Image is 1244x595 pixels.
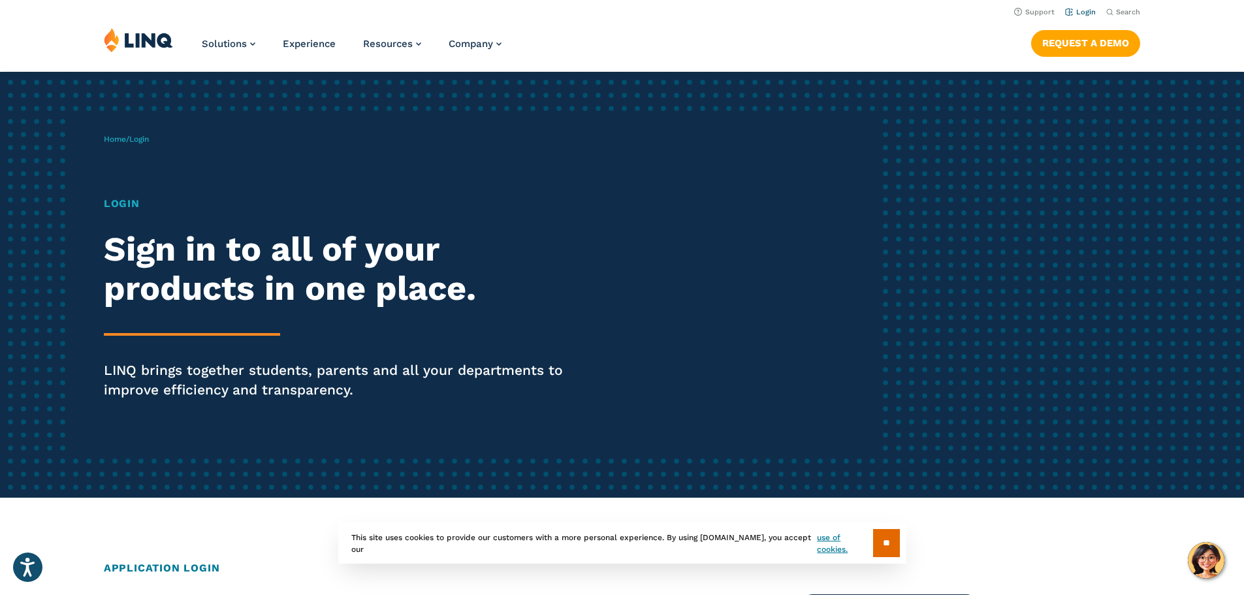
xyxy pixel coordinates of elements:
a: Request a Demo [1031,30,1140,56]
span: Search [1116,8,1140,16]
img: LINQ | K‑12 Software [104,27,173,52]
a: Resources [363,38,421,50]
h1: Login [104,196,583,212]
span: / [104,135,149,144]
a: Support [1014,8,1055,16]
a: Login [1065,8,1096,16]
button: Open Search Bar [1106,7,1140,17]
div: This site uses cookies to provide our customers with a more personal experience. By using [DOMAIN... [338,523,906,564]
span: Company [449,38,493,50]
nav: Button Navigation [1031,27,1140,56]
nav: Primary Navigation [202,27,502,71]
p: LINQ brings together students, parents and all your departments to improve efficiency and transpa... [104,361,583,400]
h2: Sign in to all of your products in one place. [104,230,583,308]
a: Home [104,135,126,144]
button: Hello, have a question? Let’s chat. [1188,542,1224,579]
a: use of cookies. [817,532,872,555]
span: Solutions [202,38,247,50]
span: Login [129,135,149,144]
a: Solutions [202,38,255,50]
span: Resources [363,38,413,50]
a: Experience [283,38,336,50]
a: Company [449,38,502,50]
